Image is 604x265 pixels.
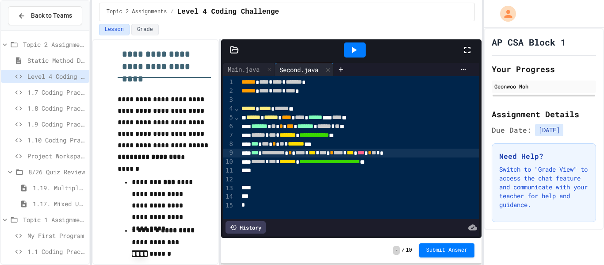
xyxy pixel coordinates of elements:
span: Topic 2 Assignments [107,8,167,15]
div: 4 [223,104,234,113]
span: My First Program [27,231,86,240]
span: 8/26 Quiz Review [28,167,86,177]
h3: Need Help? [499,151,589,161]
button: Grade [131,24,159,35]
div: 15 [223,201,234,210]
span: Due Date: [492,125,531,135]
span: 1.19. Multiple Choice Exercises for Unit 1a (1.1-1.6) [33,183,86,192]
div: Second.java [275,63,334,76]
div: 12 [223,175,234,184]
span: Level 4 Coding Challenge [177,7,279,17]
div: My Account [491,4,518,24]
div: History [226,221,266,234]
span: - [393,246,400,255]
div: 13 [223,184,234,193]
span: Fold line [234,105,239,112]
span: [DATE] [535,124,563,136]
span: Back to Teams [31,11,72,20]
button: Back to Teams [8,6,82,25]
div: 5 [223,113,234,122]
span: Topic 2 Assignments [23,40,86,49]
div: Second.java [275,65,323,74]
span: / [171,8,174,15]
div: 14 [223,192,234,201]
span: / [401,247,405,254]
div: 6 [223,122,234,131]
div: 2 [223,87,234,96]
span: Submit Answer [426,247,468,254]
button: Submit Answer [419,243,475,257]
div: Geonwoo Noh [494,82,593,90]
span: 1.1 Coding Practice [27,247,86,256]
p: Switch to "Grade View" to access the chat feature and communicate with your teacher for help and ... [499,165,589,209]
span: Topic 1 Assignments [23,215,86,224]
div: 1 [223,78,234,87]
div: Main.java [223,65,264,74]
div: 10 [223,157,234,166]
div: 11 [223,166,234,175]
div: Main.java [223,63,275,76]
div: 9 [223,149,234,157]
h2: Assignment Details [492,108,596,120]
span: Project Workspace [27,151,86,161]
h1: AP CSA Block 1 [492,36,566,48]
span: Level 4 Coding Challenge [27,72,86,81]
span: Static Method Demo [27,56,86,65]
button: Lesson [99,24,130,35]
div: 3 [223,96,234,104]
span: 1.17. Mixed Up Code Practice 1.1-1.6 [33,199,86,208]
span: 1.9 Coding Practice [27,119,86,129]
span: Fold line [234,114,239,121]
h2: Your Progress [492,63,596,75]
div: 7 [223,131,234,140]
div: 8 [223,140,234,149]
span: 10 [405,247,412,254]
span: 1.8 Coding Practice [27,104,86,113]
span: 1.7 Coding Practice [27,88,86,97]
span: 1.10 Coding Practice [27,135,86,145]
